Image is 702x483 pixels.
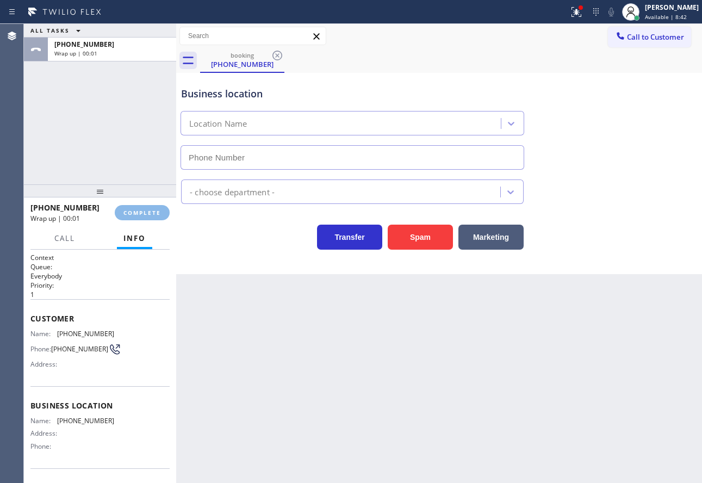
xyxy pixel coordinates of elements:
[627,32,684,42] span: Call to Customer
[30,360,59,368] span: Address:
[57,417,114,425] span: [PHONE_NUMBER]
[201,48,283,72] div: (310) 498-1807
[201,59,283,69] div: [PHONE_NUMBER]
[117,228,152,249] button: Info
[30,345,51,353] span: Phone:
[317,225,382,250] button: Transfer
[388,225,453,250] button: Spam
[30,202,100,213] span: [PHONE_NUMBER]
[30,214,80,223] span: Wrap up | 00:01
[51,345,108,353] span: [PHONE_NUMBER]
[608,27,691,47] button: Call to Customer
[123,209,161,216] span: COMPLETE
[24,24,91,37] button: ALL TASKS
[30,27,70,34] span: ALL TASKS
[30,330,57,338] span: Name:
[201,51,283,59] div: booking
[54,233,75,243] span: Call
[30,290,170,299] p: 1
[30,417,57,425] span: Name:
[645,13,687,21] span: Available | 8:42
[30,313,170,324] span: Customer
[180,27,326,45] input: Search
[190,185,275,198] div: - choose department -
[54,40,114,49] span: [PHONE_NUMBER]
[30,281,170,290] h2: Priority:
[123,233,146,243] span: Info
[30,429,59,437] span: Address:
[181,86,524,101] div: Business location
[645,3,699,12] div: [PERSON_NAME]
[54,49,97,57] span: Wrap up | 00:01
[181,145,524,170] input: Phone Number
[48,228,82,249] button: Call
[30,400,170,411] span: Business location
[30,253,170,262] h1: Context
[189,117,247,130] div: Location Name
[115,205,170,220] button: COMPLETE
[30,442,59,450] span: Phone:
[30,271,170,281] p: Everybody
[604,4,619,20] button: Mute
[30,262,170,271] h2: Queue:
[458,225,524,250] button: Marketing
[57,330,114,338] span: [PHONE_NUMBER]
